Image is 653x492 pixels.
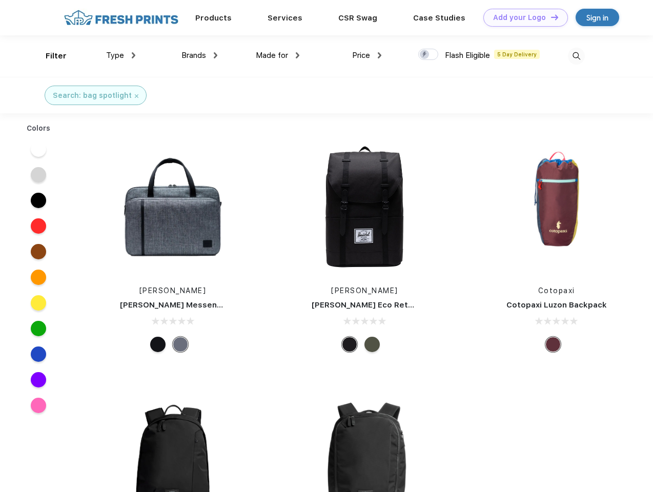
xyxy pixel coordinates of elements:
img: func=resize&h=266 [105,139,241,275]
a: Cotopaxi Luzon Backpack [506,300,607,310]
div: Add your Logo [493,13,546,22]
div: Sign in [586,12,608,24]
span: Made for [256,51,288,60]
img: filter_cancel.svg [135,94,138,98]
div: Raven Crosshatch [173,337,188,352]
img: dropdown.png [214,52,217,58]
span: Flash Eligible [445,51,490,60]
img: func=resize&h=266 [488,139,625,275]
div: Black [342,337,357,352]
a: Sign in [576,9,619,26]
img: fo%20logo%202.webp [61,9,181,27]
span: Type [106,51,124,60]
div: Black [150,337,166,352]
img: dropdown.png [378,52,381,58]
span: 5 Day Delivery [494,50,540,59]
img: DT [551,14,558,20]
a: [PERSON_NAME] Eco Retreat 15" Computer Backpack [312,300,521,310]
a: [PERSON_NAME] Messenger [120,300,231,310]
div: Search: bag spotlight [53,90,132,101]
a: [PERSON_NAME] [331,286,398,295]
img: desktop_search.svg [568,48,585,65]
img: dropdown.png [296,52,299,58]
a: Cotopaxi [538,286,575,295]
a: [PERSON_NAME] [139,286,207,295]
div: Surprise [545,337,561,352]
div: Colors [19,123,58,134]
span: Brands [181,51,206,60]
img: dropdown.png [132,52,135,58]
img: func=resize&h=266 [296,139,433,275]
div: Filter [46,50,67,62]
a: Products [195,13,232,23]
span: Price [352,51,370,60]
div: Forest [364,337,380,352]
